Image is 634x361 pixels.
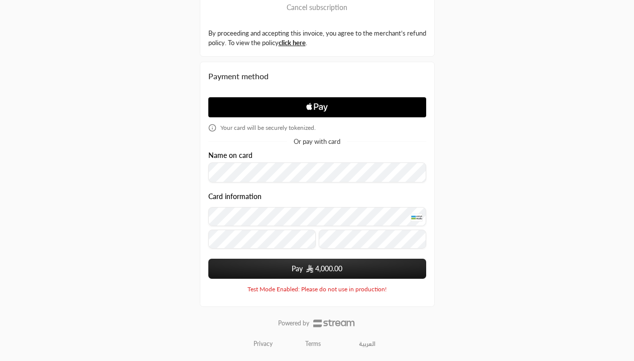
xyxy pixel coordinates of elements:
[319,230,426,249] input: CVC
[208,230,316,249] input: Expiry date
[294,138,340,145] span: Or pay with card
[315,264,342,274] span: 4,000.00
[208,207,426,226] input: Credit Card
[208,259,426,279] button: Pay SAR4,000.00
[411,213,423,221] img: MADA
[208,151,252,159] label: Name on card
[247,285,387,293] span: Test Mode Enabled: Please do not use in production!
[306,265,313,273] img: SAR
[208,29,426,48] label: By proceeding and accepting this invoice, you agree to the merchant’s refund policy. To view the ...
[253,340,273,348] a: Privacy
[279,39,306,47] a: click here
[220,124,316,132] span: Your card will be securely tokenized.
[208,70,426,82] div: Payment method
[278,319,309,327] p: Powered by
[353,335,381,353] a: العربية
[305,340,321,348] a: Terms
[208,193,262,201] legend: Card information
[208,151,426,183] div: Name on card
[208,193,426,252] div: Card information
